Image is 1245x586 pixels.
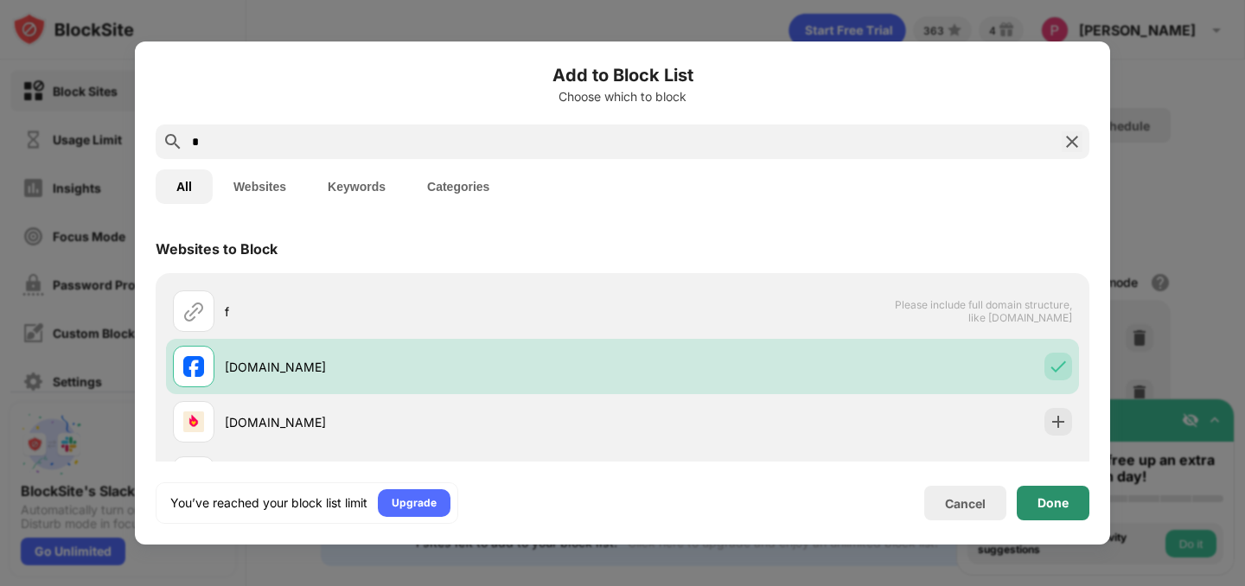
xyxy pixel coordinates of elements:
[183,411,204,432] img: favicons
[392,494,437,512] div: Upgrade
[225,413,622,431] div: [DOMAIN_NAME]
[183,356,204,377] img: favicons
[163,131,183,152] img: search.svg
[406,169,510,204] button: Categories
[894,298,1072,324] span: Please include full domain structure, like [DOMAIN_NAME]
[183,301,204,322] img: url.svg
[213,169,307,204] button: Websites
[156,62,1089,88] h6: Add to Block List
[156,240,278,258] div: Websites to Block
[156,169,213,204] button: All
[225,303,622,321] div: f
[225,358,622,376] div: [DOMAIN_NAME]
[945,496,986,511] div: Cancel
[170,494,367,512] div: You’ve reached your block list limit
[1037,496,1069,510] div: Done
[1062,131,1082,152] img: search-close
[156,90,1089,104] div: Choose which to block
[307,169,406,204] button: Keywords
